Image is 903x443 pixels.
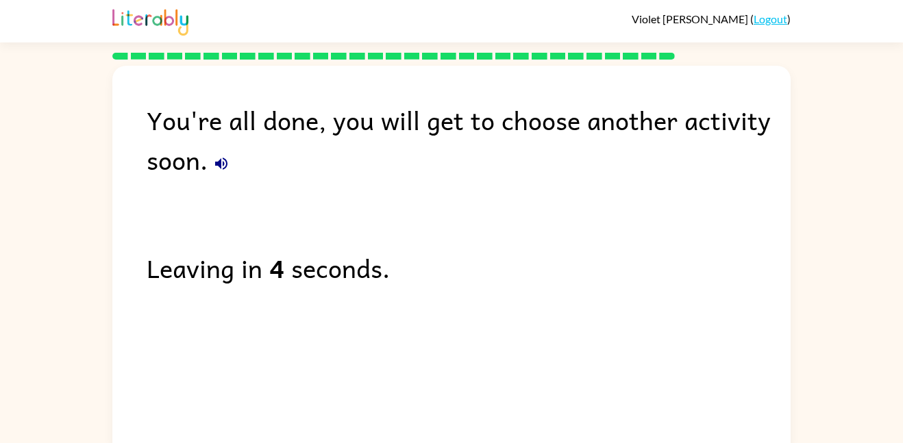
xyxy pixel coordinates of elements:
[147,248,791,288] div: Leaving in seconds.
[754,12,787,25] a: Logout
[112,5,188,36] img: Literably
[269,248,284,288] b: 4
[147,100,791,179] div: You're all done, you will get to choose another activity soon.
[632,12,791,25] div: ( )
[632,12,750,25] span: Violet [PERSON_NAME]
